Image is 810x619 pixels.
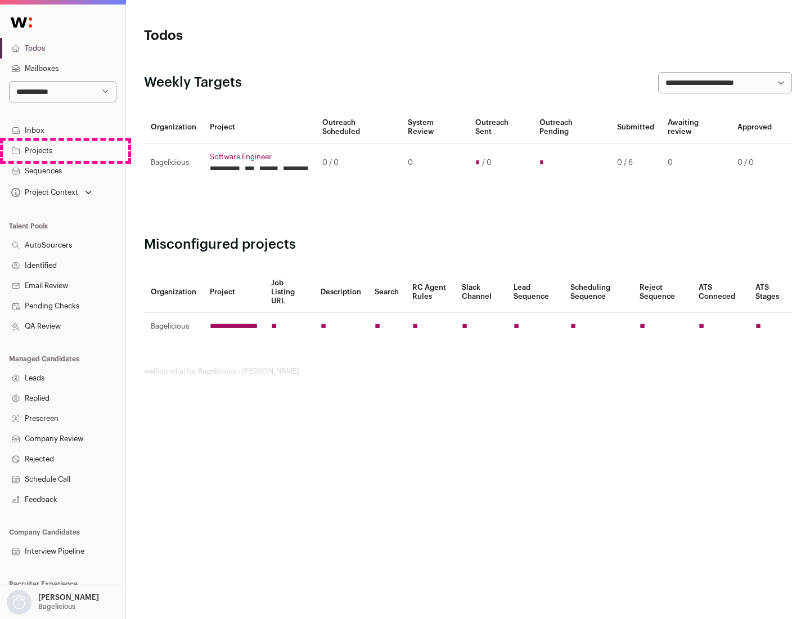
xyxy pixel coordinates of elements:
th: Awaiting review [661,111,731,143]
th: Outreach Sent [469,111,533,143]
th: Submitted [610,111,661,143]
th: ATS Stages [749,272,792,313]
td: Bagelicious [144,313,203,340]
th: Description [314,272,368,313]
p: [PERSON_NAME] [38,593,99,602]
th: Scheduling Sequence [564,272,633,313]
h2: Weekly Targets [144,74,242,92]
th: Slack Channel [455,272,507,313]
a: Software Engineer [210,152,309,162]
td: 0 [661,143,731,182]
img: nopic.png [7,590,31,614]
th: Reject Sequence [633,272,692,313]
button: Open dropdown [9,185,94,200]
h2: Misconfigured projects [144,236,792,254]
td: Bagelicious [144,143,203,182]
th: Job Listing URL [264,272,314,313]
th: Organization [144,272,203,313]
td: 0 / 0 [316,143,401,182]
td: 0 / 6 [610,143,661,182]
img: Wellfound [4,11,38,34]
th: Approved [731,111,778,143]
th: Outreach Pending [533,111,610,143]
span: / 0 [482,158,492,167]
p: Bagelicious [38,602,75,611]
th: Organization [144,111,203,143]
th: System Review [401,111,468,143]
th: Project [203,111,316,143]
th: ATS Conneced [692,272,748,313]
th: RC Agent Rules [406,272,454,313]
button: Open dropdown [4,590,101,614]
div: Project Context [9,188,78,197]
h1: Todos [144,27,360,45]
footer: wellfound:ai for Bagelicious - [PERSON_NAME] [144,367,792,376]
th: Project [203,272,264,313]
td: 0 [401,143,468,182]
th: Search [368,272,406,313]
th: Lead Sequence [507,272,564,313]
th: Outreach Scheduled [316,111,401,143]
td: 0 / 0 [731,143,778,182]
